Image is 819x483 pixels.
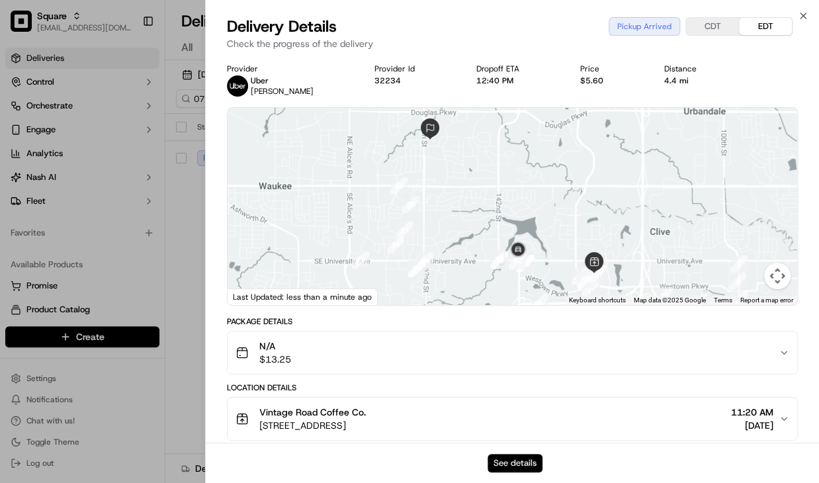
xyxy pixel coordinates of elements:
div: 34 [589,265,606,283]
span: [STREET_ADDRESS] [259,419,366,432]
div: Provider [227,64,353,74]
div: 27 [396,222,413,239]
div: 33 [577,271,594,288]
span: [DATE] [731,419,773,432]
div: 28 [387,236,404,253]
span: Knowledge Base [26,192,101,205]
button: N/A$13.25 [228,331,798,374]
span: Delivery Details [227,16,337,37]
p: Check the progress of the delivery [227,37,798,50]
div: 24 [416,252,433,269]
a: Open this area in Google Maps (opens a new window) [231,288,275,305]
button: Map camera controls [764,263,791,289]
div: 29 [352,251,369,269]
div: 6 [531,294,548,311]
img: Nash [13,13,40,40]
a: Terms (opens in new tab) [714,296,732,304]
a: 💻API Documentation [107,187,218,210]
a: Report a map error [740,296,793,304]
p: Uber [251,75,314,86]
div: 12:40 PM [476,75,558,86]
div: 4.4 mi [664,75,736,86]
a: 📗Knowledge Base [8,187,107,210]
span: [PERSON_NAME] [251,86,314,97]
div: Distance [664,64,736,74]
span: Pylon [132,224,160,234]
div: 32 [509,252,526,269]
span: API Documentation [125,192,212,205]
span: Vintage Road Coffee Co. [259,406,366,419]
div: 17 [656,287,673,304]
img: uber-new-logo.jpeg [227,75,248,97]
div: $5.60 [580,75,643,86]
div: 31 [408,260,425,277]
div: Start new chat [45,126,217,140]
div: 5 [689,294,707,311]
div: Location Details [227,382,798,393]
div: Last Updated: less than a minute ago [228,288,378,305]
input: Got a question? Start typing here... [34,85,238,99]
span: $13.25 [259,353,291,366]
button: CDT [686,18,739,35]
button: See details [488,454,542,472]
div: Price [580,64,643,74]
button: 32234 [374,75,401,86]
div: 25 [402,196,419,213]
a: Powered byPylon [93,224,160,234]
div: 19 [572,267,589,285]
span: 11:20 AM [731,406,773,419]
img: 1736555255976-a54dd68f-1ca7-489b-9aae-adbdc363a1c4 [13,126,37,150]
div: Package Details [227,316,798,327]
div: 💻 [112,193,122,204]
div: 35 [490,251,507,268]
button: Vintage Road Coffee Co.[STREET_ADDRESS]11:20 AM[DATE] [228,398,798,440]
div: 3 [730,255,748,273]
button: Keyboard shortcuts [569,296,626,305]
div: We're available if you need us! [45,140,167,150]
div: 2 [731,290,748,308]
div: Dropoff ETA [476,64,558,74]
div: 4 [729,273,746,290]
div: 📗 [13,193,24,204]
div: Provider Id [374,64,454,74]
span: Map data ©2025 Google [634,296,706,304]
div: 26 [390,177,408,195]
button: Start new chat [225,130,241,146]
button: EDT [739,18,792,35]
p: Welcome 👋 [13,53,241,74]
span: N/A [259,339,291,353]
img: Google [231,288,275,305]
